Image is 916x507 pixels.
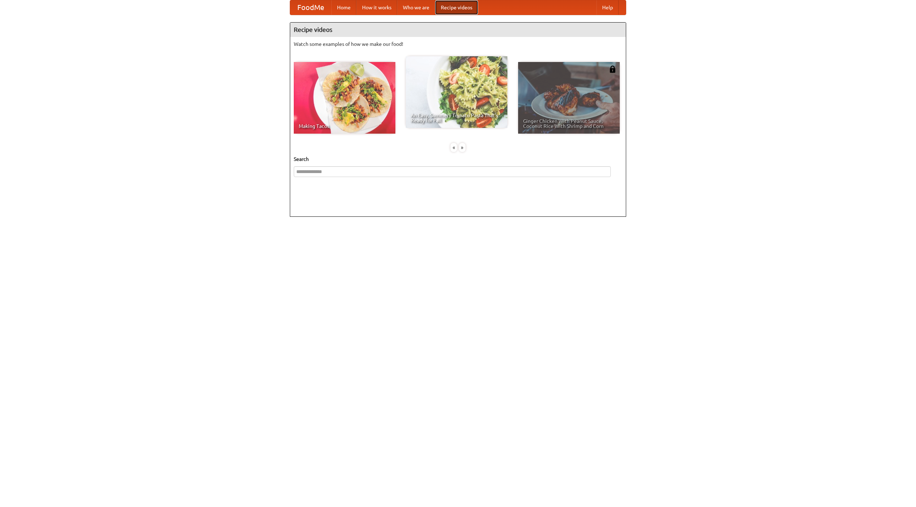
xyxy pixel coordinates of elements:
h5: Search [294,156,622,163]
div: » [459,143,466,152]
a: An Easy, Summery Tomato Pasta That's Ready for Fall [406,56,507,128]
a: Who we are [397,0,435,15]
img: 483408.png [609,66,616,73]
span: Making Tacos [299,124,390,129]
a: Help [596,0,619,15]
a: Making Tacos [294,62,395,134]
a: FoodMe [290,0,331,15]
h4: Recipe videos [290,23,626,37]
a: How it works [356,0,397,15]
p: Watch some examples of how we make our food! [294,40,622,48]
div: « [450,143,457,152]
span: An Easy, Summery Tomato Pasta That's Ready for Fall [411,113,502,123]
a: Home [331,0,356,15]
a: Recipe videos [435,0,478,15]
